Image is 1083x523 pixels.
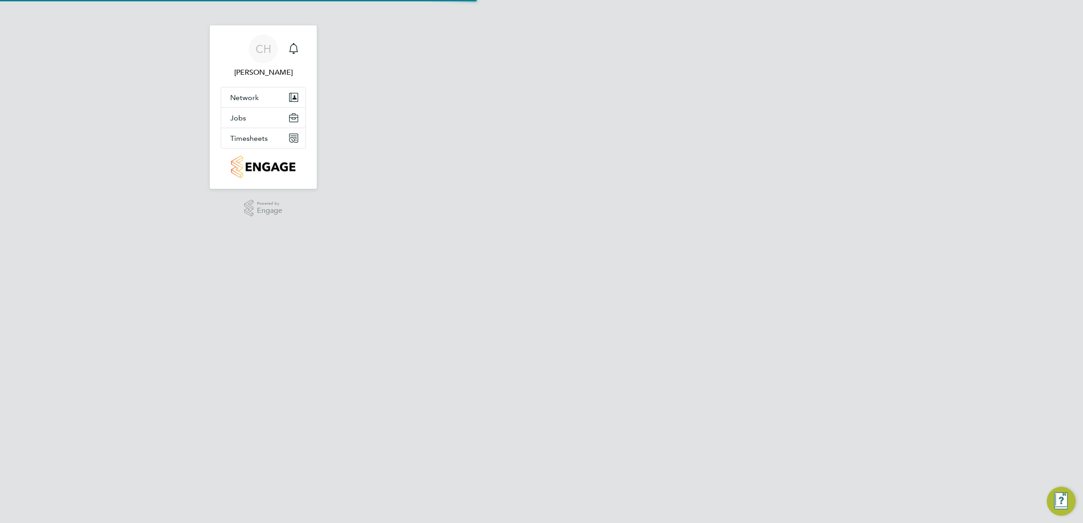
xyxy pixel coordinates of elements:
[221,108,305,128] button: Jobs
[231,156,295,178] img: countryside-properties-logo-retina.png
[257,207,282,215] span: Engage
[221,156,306,178] a: Go to home page
[256,43,271,55] span: CH
[210,25,317,189] nav: Main navigation
[230,93,259,102] span: Network
[257,200,282,207] span: Powered by
[230,134,268,143] span: Timesheets
[244,200,283,217] a: Powered byEngage
[221,67,306,78] span: Charlie Hughes
[221,128,305,148] button: Timesheets
[221,34,306,78] a: CH[PERSON_NAME]
[221,87,305,107] button: Network
[230,114,246,122] span: Jobs
[1047,487,1076,516] button: Engage Resource Center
